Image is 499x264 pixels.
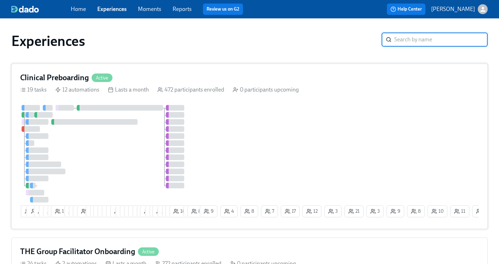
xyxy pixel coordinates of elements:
button: 4 [220,205,238,217]
button: 7 [137,205,154,217]
img: dado [11,6,39,13]
div: 12 automations [55,86,99,94]
button: 11 [166,205,185,217]
button: 7 [261,205,278,217]
span: 9 [390,208,400,215]
button: 8 [77,205,95,217]
span: 3 [149,208,159,215]
button: 19 [152,205,172,217]
span: 4 [224,208,234,215]
span: 9 [68,208,78,215]
span: 8 [81,208,91,215]
span: Active [92,75,112,81]
a: dado [11,6,71,13]
div: 472 participants enrolled [157,86,224,94]
span: 25 [144,208,156,215]
span: 18 [25,208,37,215]
span: 24 [97,208,109,215]
span: 3 [370,208,380,215]
div: 0 participants upcoming [233,86,299,94]
button: 9 [64,205,82,217]
button: 9 [387,205,404,217]
button: 7 [184,205,201,217]
button: 25 [140,205,159,217]
button: 8 [187,205,205,217]
span: 8 [244,208,254,215]
h4: THE Group Facilitator Onboarding [20,246,135,257]
button: 3 [48,205,65,217]
button: 10 [428,205,447,217]
span: 14 [55,208,66,215]
span: 18 [173,208,185,215]
button: 3 [90,205,108,217]
span: 8 [411,208,421,215]
button: 14 [51,205,70,217]
button: 14 [102,205,121,217]
span: 5 [90,208,99,215]
span: 14 [106,208,117,215]
div: Lasts a month [108,86,149,94]
button: 22 [472,205,491,217]
span: 12 [38,208,49,215]
button: 1 [69,205,86,217]
span: 13 [114,208,126,215]
button: 6 [43,205,61,217]
span: Active [138,249,159,254]
button: 5 [124,205,141,217]
button: 8 [407,205,425,217]
span: 3 [124,208,133,215]
button: 7 [128,205,145,217]
button: 24 [93,205,113,217]
span: 6 [77,208,87,215]
button: 12 [34,205,53,217]
span: 1 [30,208,40,215]
span: 21 [348,208,360,215]
span: 10 [431,208,443,215]
span: 6 [162,208,172,215]
a: Reports [173,6,192,12]
button: 7 [162,205,179,217]
span: 5 [128,208,138,215]
span: 3 [120,208,129,215]
button: 3 [324,205,342,217]
button: 5 [86,205,103,217]
p: [PERSON_NAME] [431,5,475,13]
button: 6 [39,205,57,217]
button: 2 [150,205,167,217]
h1: Experiences [11,33,85,49]
button: 18 [169,205,189,217]
span: 11 [454,208,465,215]
button: 3 [116,205,133,217]
a: Home [71,6,86,12]
button: Review us on G2 [203,4,243,15]
span: 6 [47,208,57,215]
button: 21 [344,205,364,217]
span: 7 [265,208,274,215]
span: 19 [156,208,168,215]
span: Help Center [390,6,422,13]
span: 8 [191,208,201,215]
span: 9 [204,208,214,215]
button: 6 [73,205,91,217]
span: 3 [328,208,338,215]
button: 6 [158,205,175,217]
button: 18 [21,205,41,217]
button: 9 [200,205,217,217]
a: Review us on G2 [207,6,239,13]
button: 3 [133,205,150,217]
button: 13 [110,205,130,217]
span: 6 [43,208,53,215]
h4: Clinical Preboarding [20,72,89,83]
a: Experiences [97,6,127,12]
button: 1 [27,205,43,217]
button: 22 [98,205,117,217]
span: 22 [476,208,487,215]
span: 3 [137,208,146,215]
div: 19 tasks [20,86,47,94]
button: 3 [366,205,384,217]
span: 12 [306,208,318,215]
input: Search by name [394,33,488,47]
button: 11 [106,205,125,217]
button: 17 [281,205,300,217]
a: Clinical PreboardingActive19 tasks 12 automations Lasts a month 472 participants enrolled 0 parti... [11,64,488,229]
